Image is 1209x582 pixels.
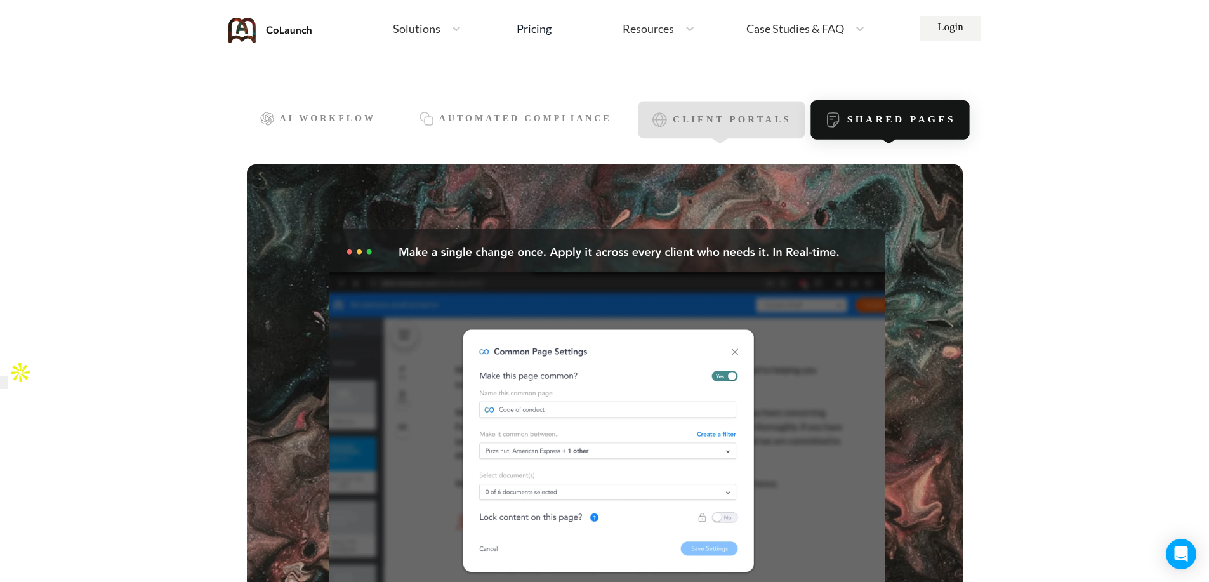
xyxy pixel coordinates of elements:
span: Solutions [393,23,440,34]
a: Login [920,16,981,41]
span: Shared Pages [847,114,956,126]
div: Open Intercom Messenger [1166,539,1196,569]
img: Apollo [8,360,33,385]
img: coLaunch [228,18,312,43]
a: Pricing [517,17,552,40]
img: icon [260,111,275,126]
img: icon [651,112,667,128]
img: icon [824,112,841,128]
span: Resources [623,23,674,34]
span: Client Portals [673,115,791,126]
div: Pricing [517,23,552,34]
span: Case Studies & FAQ [746,23,844,34]
img: icon [419,111,434,126]
span: AI Workflow [280,114,376,124]
span: Automated Compliance [439,114,612,124]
